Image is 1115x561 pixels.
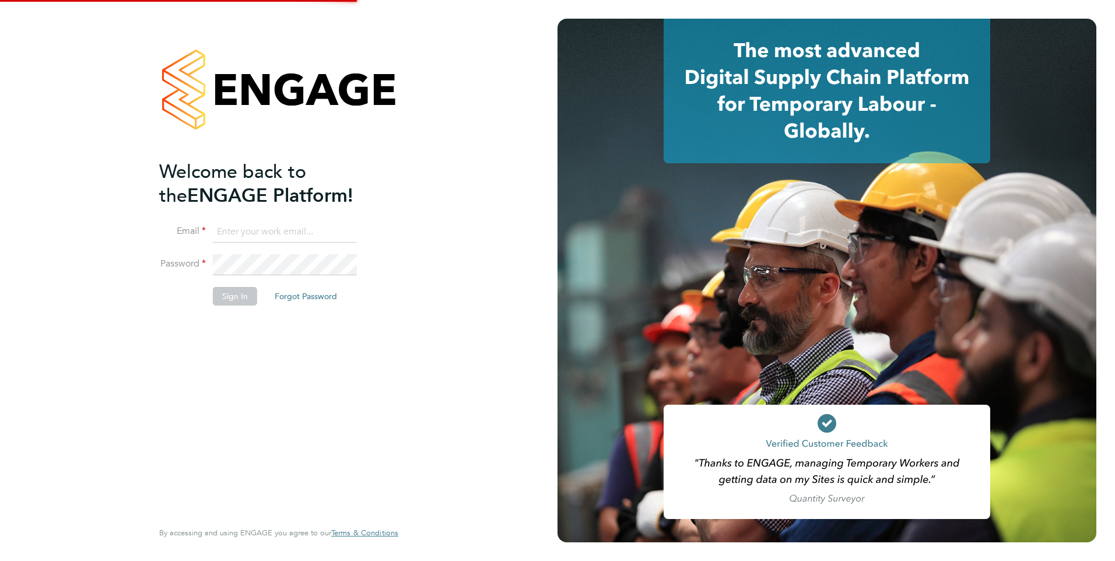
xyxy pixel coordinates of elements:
input: Enter your work email... [213,222,357,243]
label: Email [159,225,206,237]
a: Terms & Conditions [331,528,398,538]
label: Password [159,258,206,270]
h2: ENGAGE Platform! [159,160,387,208]
span: Welcome back to the [159,160,306,207]
button: Forgot Password [265,287,346,306]
span: By accessing and using ENGAGE you agree to our [159,528,398,538]
button: Sign In [213,287,257,306]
